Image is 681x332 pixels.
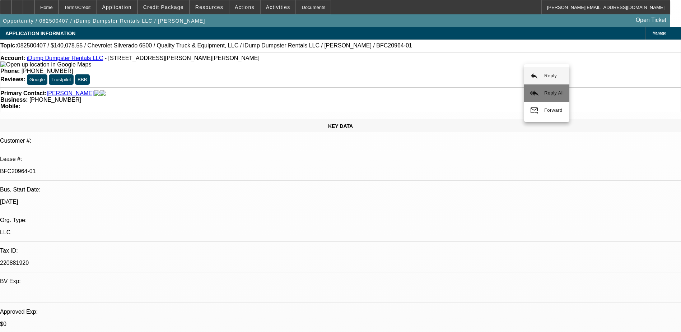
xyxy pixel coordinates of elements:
img: linkedin-icon.png [100,90,106,97]
button: BBB [75,74,90,85]
span: Reply [544,73,557,78]
span: [PHONE_NUMBER] [22,68,73,74]
span: [PHONE_NUMBER] [29,97,81,103]
span: Reply All [544,90,564,96]
span: Activities [266,4,290,10]
strong: Reviews: [0,76,25,82]
img: Open up location in Google Maps [0,61,91,68]
span: Forward [544,107,563,113]
button: Credit Package [138,0,189,14]
strong: Mobile: [0,103,20,109]
button: Resources [190,0,229,14]
img: facebook-icon.png [94,90,100,97]
strong: Account: [0,55,25,61]
strong: Topic: [0,42,17,49]
strong: Primary Contact: [0,90,47,97]
span: KEY DATA [328,123,353,129]
a: iDump Dumpster Rentals LLC [27,55,103,61]
mat-icon: reply [530,72,538,80]
mat-icon: forward_to_inbox [530,106,538,115]
button: Activities [261,0,296,14]
span: Actions [235,4,255,10]
strong: Business: [0,97,28,103]
span: Resources [195,4,223,10]
mat-icon: reply_all [530,89,538,97]
span: APPLICATION INFORMATION [5,31,75,36]
strong: Phone: [0,68,20,74]
span: - [STREET_ADDRESS][PERSON_NAME][PERSON_NAME] [105,55,260,61]
a: Open Ticket [633,14,669,26]
a: [PERSON_NAME] [47,90,94,97]
span: 082500407 / $140,078.55 / Chevrolet Silverado 6500 / Quality Truck & Equipment, LLC / iDump Dumps... [17,42,412,49]
span: Opportunity / 082500407 / iDump Dumpster Rentals LLC / [PERSON_NAME] [3,18,205,24]
span: Manage [653,31,666,35]
button: Actions [229,0,260,14]
a: View Google Maps [0,61,91,68]
span: Application [102,4,131,10]
button: Google [27,74,47,85]
button: Trustpilot [49,74,73,85]
span: Credit Package [143,4,184,10]
button: Application [97,0,137,14]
